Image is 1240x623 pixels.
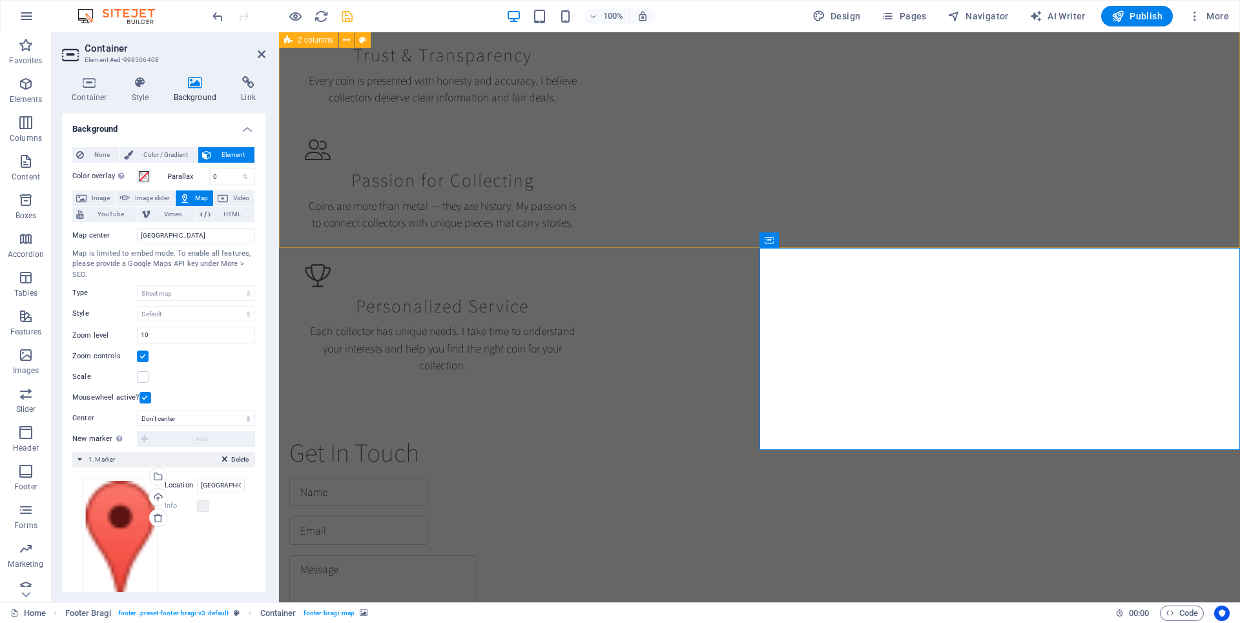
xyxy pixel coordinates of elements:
[8,559,43,569] p: Marketing
[340,9,355,24] i: Save (Ctrl+S)
[1138,608,1140,618] span: :
[197,478,245,493] input: Location...
[942,6,1014,26] button: Navigator
[72,207,137,222] button: YouTube
[194,190,209,206] span: Map
[236,169,254,185] div: %
[12,172,40,182] p: Content
[116,606,229,621] span: . footer .preset-footer-bragi-v3-default
[72,249,255,281] div: Map is limited to embed mode. To enable all features, please provide a Google Maps API key under ...
[218,454,253,465] button: Delete
[301,606,355,621] span: . footer-bragi-map
[72,228,137,243] label: Map center
[231,454,249,465] span: Delete
[88,207,133,222] span: YouTube
[10,327,41,337] p: Features
[137,147,194,163] span: Color / Gradient
[210,8,225,24] button: undo
[603,8,624,24] h6: 100%
[13,365,39,376] p: Images
[165,478,197,493] label: Location
[72,390,139,405] label: Mousewheel active?
[215,147,251,163] span: Element
[85,43,265,54] h2: Container
[72,369,137,385] label: Scale
[313,8,329,24] button: reload
[232,190,251,206] span: Video
[72,169,137,184] label: Color overlay
[876,6,931,26] button: Pages
[9,56,42,66] p: Favorites
[1115,606,1150,621] h6: Session time
[154,207,191,222] span: Vimeo
[83,478,158,609] div: Select files from the file manager, stock photos, or upload file(s)
[1183,6,1234,26] button: More
[14,288,37,298] p: Tables
[16,404,36,414] p: Slider
[360,609,367,617] i: This element contains a background
[1188,10,1229,23] span: More
[1111,10,1162,23] span: Publish
[10,133,42,143] p: Columns
[1214,606,1230,621] button: Usercentrics
[234,609,240,617] i: This element is a customizable preset
[65,606,368,621] nav: breadcrumb
[637,10,648,22] i: On resize automatically adjust zoom level to fit chosen device.
[1029,10,1086,23] span: AI Writer
[72,431,137,447] label: New marker
[260,606,296,621] span: Click to select. Double-click to edit
[116,190,174,206] button: Image slider
[85,54,240,66] h3: Element #ed-998506408
[196,207,254,222] button: HTML
[72,306,137,322] label: Style
[122,76,164,103] h4: Style
[62,114,265,137] h4: Background
[120,147,198,163] button: Color / Gradient
[947,10,1009,23] span: Navigator
[90,190,111,206] span: Image
[72,147,119,163] button: None
[211,9,225,24] i: Undo: Change map scale (Ctrl+Z)
[72,349,137,364] label: Zoom controls
[812,10,861,23] span: Design
[584,8,630,24] button: 100%
[198,147,254,163] button: Element
[88,147,116,163] span: None
[881,10,926,23] span: Pages
[314,9,329,24] i: Reload page
[14,520,37,531] p: Forms
[8,249,44,260] p: Accordion
[176,190,213,206] button: Map
[1160,606,1204,621] button: Code
[1129,606,1149,621] span: 00 00
[15,210,37,221] p: Boxes
[65,606,111,621] span: Click to select. Double-click to edit
[807,6,866,26] div: Design (Ctrl+Alt+Y)
[72,411,137,426] label: Center
[10,606,46,621] a: Click to cancel selection. Double-click to open Pages
[134,190,170,206] span: Image slider
[14,482,37,492] p: Footer
[298,36,333,44] span: 2 columns
[74,8,171,24] img: Editor Logo
[807,6,866,26] button: Design
[88,456,115,463] span: 1. Marker
[13,443,39,453] p: Header
[1101,6,1173,26] button: Publish
[214,190,254,206] button: Video
[214,207,251,222] span: HTML
[231,76,265,103] h4: Link
[72,190,115,206] button: Image
[339,8,355,24] button: save
[165,498,197,514] label: Info
[1166,606,1198,621] span: Code
[10,94,43,105] p: Elements
[164,76,232,103] h4: Background
[1024,6,1091,26] button: AI Writer
[72,285,137,301] label: Type
[138,207,195,222] button: Vimeo
[62,76,122,103] h4: Container
[167,173,209,180] label: Parallax
[72,332,137,339] label: Zoom level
